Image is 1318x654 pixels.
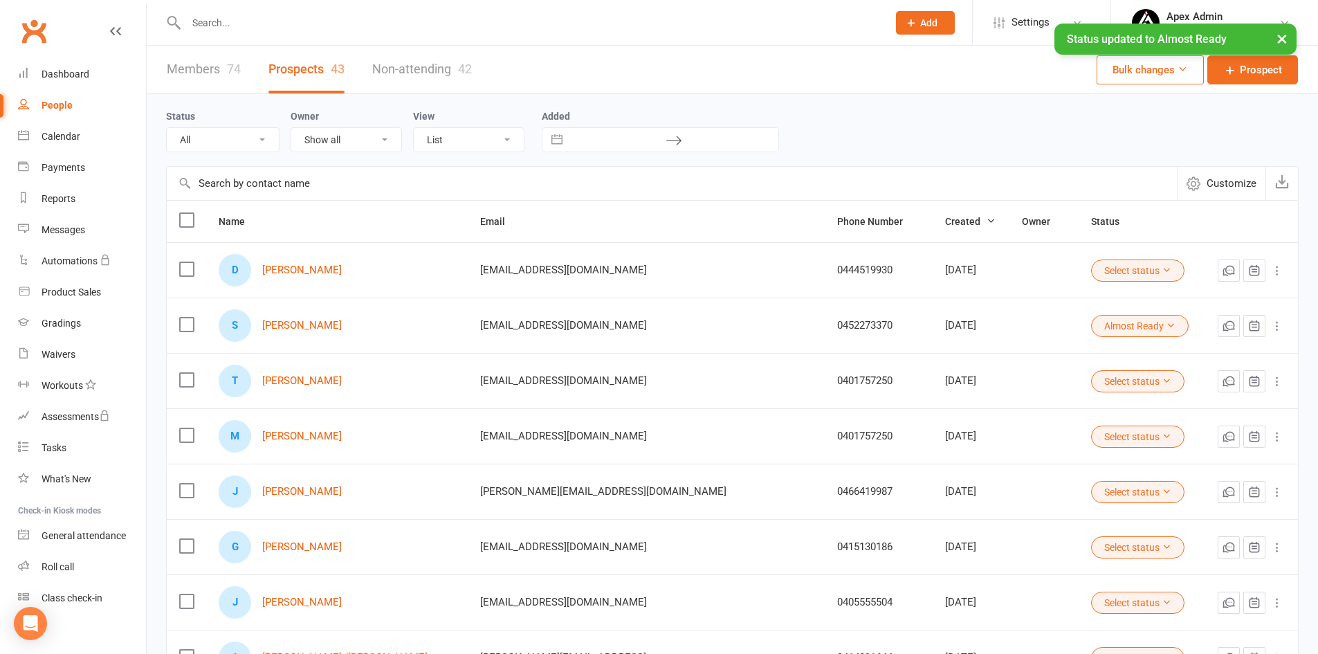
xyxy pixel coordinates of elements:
div: Product Sales [42,287,101,298]
div: 0444519930 [837,264,920,276]
button: Owner [1022,213,1065,230]
span: [EMAIL_ADDRESS][DOMAIN_NAME] [480,423,647,449]
a: Dashboard [18,59,146,90]
span: Owner [1022,216,1065,227]
a: Members74 [167,46,241,93]
div: Tasks [42,442,66,453]
div: General attendance [42,530,126,541]
a: General attendance kiosk mode [18,520,146,552]
a: Assessments [18,401,146,433]
a: Clubworx [17,14,51,48]
span: Customize [1207,175,1256,192]
span: Prospect [1240,62,1282,78]
button: Email [480,213,520,230]
div: Deema [219,254,251,287]
div: Workouts [42,380,83,391]
div: 42 [458,62,472,76]
a: [PERSON_NAME] [262,597,342,608]
div: 0405555504 [837,597,920,608]
div: 43 [331,62,345,76]
a: Roll call [18,552,146,583]
div: Open Intercom Messenger [14,607,47,640]
span: [EMAIL_ADDRESS][DOMAIN_NAME] [480,312,647,338]
button: Select status [1091,592,1184,614]
button: Select status [1091,426,1184,448]
label: Owner [291,111,319,122]
div: 74 [227,62,241,76]
a: Prospect [1207,55,1298,84]
a: Workouts [18,370,146,401]
div: Reports [42,193,75,204]
button: Select status [1091,370,1184,392]
div: 0401757250 [837,375,920,387]
span: Email [480,216,520,227]
a: Gradings [18,308,146,339]
a: [PERSON_NAME] [262,375,342,387]
div: Joseph [219,586,251,619]
div: Gradings [42,318,81,329]
a: Waivers [18,339,146,370]
span: [PERSON_NAME][EMAIL_ADDRESS][DOMAIN_NAME] [480,478,726,505]
span: Settings [1012,7,1050,38]
div: [DATE] [945,430,997,442]
div: [DATE] [945,375,997,387]
div: [DATE] [945,264,997,276]
a: Class kiosk mode [18,583,146,614]
button: Bulk changes [1097,55,1204,84]
div: What's New [42,473,91,484]
div: People [42,100,73,111]
button: Name [219,213,260,230]
div: Automations [42,255,98,266]
button: Add [896,11,955,35]
label: View [413,111,434,122]
div: Roll call [42,561,74,572]
span: Created [945,216,996,227]
a: Non-attending42 [372,46,472,93]
span: Phone Number [837,216,918,227]
a: Tasks [18,433,146,464]
button: Created [945,213,996,230]
div: Messages [42,224,85,235]
a: Calendar [18,121,146,152]
button: Interact with the calendar and add the check-in date for your trip. [544,128,569,152]
button: Select status [1091,260,1184,282]
button: Phone Number [837,213,918,230]
button: Almost Ready [1091,315,1189,337]
span: Status [1091,216,1135,227]
div: 0452273370 [837,320,920,331]
label: Added [542,111,779,122]
input: Search by contact name [167,167,1177,200]
button: Customize [1177,167,1265,200]
button: Status [1091,213,1135,230]
div: [DATE] [945,486,997,498]
div: Status updated to Almost Ready [1054,24,1297,55]
a: People [18,90,146,121]
a: [PERSON_NAME] [262,541,342,553]
div: Subin [219,309,251,342]
div: Dashboard [42,69,89,80]
div: Jessica [219,475,251,508]
a: Product Sales [18,277,146,308]
a: [PERSON_NAME] [262,430,342,442]
a: [PERSON_NAME] [262,486,342,498]
div: Calendar [42,131,80,142]
div: [DATE] [945,320,997,331]
span: Name [219,216,260,227]
span: [EMAIL_ADDRESS][DOMAIN_NAME] [480,589,647,615]
div: [DATE] [945,597,997,608]
a: Payments [18,152,146,183]
div: 0466419987 [837,486,920,498]
a: Automations [18,246,146,277]
div: Class check-in [42,592,102,603]
div: Apex BJJ [1166,23,1223,35]
button: Select status [1091,481,1184,503]
a: Reports [18,183,146,215]
span: [EMAIL_ADDRESS][DOMAIN_NAME] [480,367,647,394]
button: × [1270,24,1294,53]
a: [PERSON_NAME] [262,264,342,276]
a: What's New [18,464,146,495]
span: Add [920,17,937,28]
img: thumb_image1745496852.png [1132,9,1160,37]
div: Waivers [42,349,75,360]
div: Apex Admin [1166,10,1223,23]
